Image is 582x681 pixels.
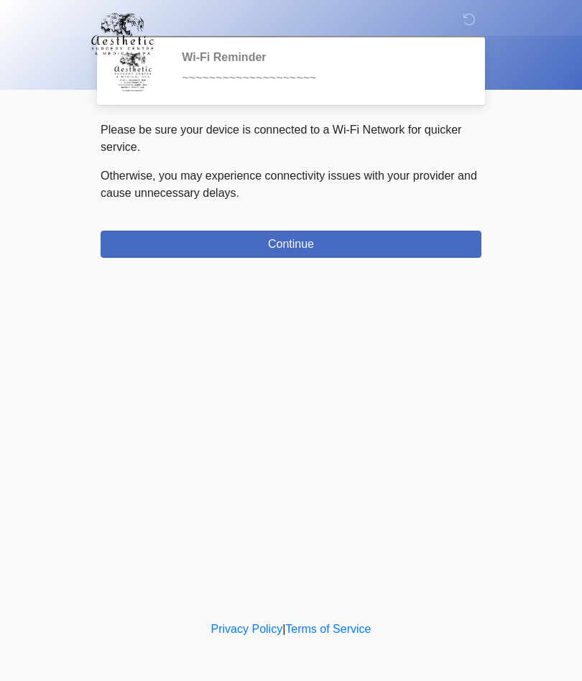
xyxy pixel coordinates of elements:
[211,623,283,635] a: Privacy Policy
[101,167,481,202] p: Otherwise, you may experience connectivity issues with your provider and cause unnecessary delays
[111,50,154,93] img: Agent Avatar
[86,11,159,57] img: Aesthetic Surgery Centre, PLLC Logo
[285,623,371,635] a: Terms of Service
[101,231,481,258] button: Continue
[101,121,481,156] p: Please be sure your device is connected to a Wi-Fi Network for quicker service.
[182,70,460,87] div: ~~~~~~~~~~~~~~~~~~~~
[282,623,285,635] a: |
[236,187,239,199] span: .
